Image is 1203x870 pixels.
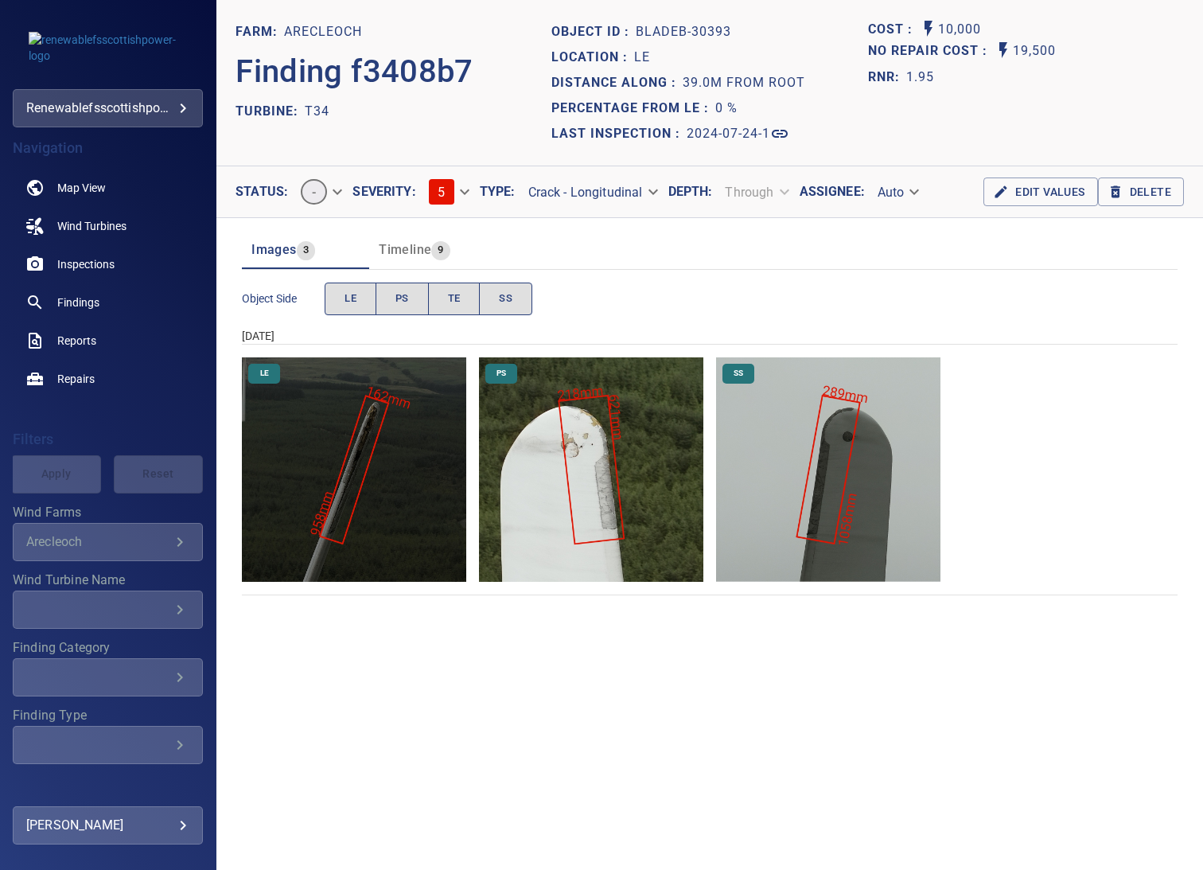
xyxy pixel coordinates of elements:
[251,368,278,379] span: LE
[668,185,713,198] label: Depth :
[1098,178,1184,207] button: Delete
[919,19,938,38] svg: Auto Cost
[13,89,203,127] div: renewablefsscottishpower
[13,360,203,398] a: repairs noActive
[683,73,805,92] p: 39.0m from root
[800,185,865,198] label: Assignee :
[13,322,203,360] a: reports noActive
[431,241,450,259] span: 9
[376,283,429,315] button: PS
[716,357,940,582] img: Arecleoch/T34/2024-07-24-1/2024-07-24-1/image36wp43.jpg
[551,124,687,143] p: Last Inspection :
[29,32,188,64] img: renewablefsscottishpower-logo
[724,368,753,379] span: SS
[13,245,203,283] a: inspections noActive
[236,185,288,198] label: Status :
[236,22,284,41] p: FARM:
[13,283,203,322] a: findings noActive
[325,283,532,315] div: objectSide
[13,207,203,245] a: windturbines noActive
[868,41,994,62] span: Projected additional costs incurred by waiting 1 year to repair. This is a function of possible i...
[438,185,445,200] span: 5
[379,242,431,257] span: Timeline
[634,48,650,67] p: LE
[868,19,919,41] span: The base labour and equipment costs to repair the finding. Does not include the loss of productio...
[57,371,95,387] span: Repairs
[1013,41,1056,62] p: 19,500
[551,48,634,67] p: Location :
[288,173,352,211] div: -
[487,368,516,379] span: PS
[242,328,1178,344] div: [DATE]
[57,256,115,272] span: Inspections
[499,290,512,308] span: SS
[13,591,203,629] div: Wind Turbine Name
[345,290,356,308] span: LE
[352,185,415,198] label: Severity :
[13,431,203,447] h4: Filters
[57,295,99,310] span: Findings
[712,178,799,206] div: Through
[13,140,203,156] h4: Navigation
[242,357,466,582] img: Arecleoch/T34/2024-07-24-1/2024-07-24-1/image11wp13.jpg
[906,68,934,87] p: 1.95
[868,44,994,59] h1: No Repair Cost :
[236,48,473,96] p: Finding f3408b7
[687,124,789,143] a: 2024-07-24-1
[428,283,481,315] button: TE
[13,523,203,561] div: Wind Farms
[938,19,981,41] p: 10,000
[868,68,906,87] h1: RNR:
[236,102,305,121] p: TURBINE:
[302,185,325,200] span: -
[26,96,189,121] div: renewablefsscottishpower
[284,22,362,41] p: Arecleoch
[865,178,930,206] div: Auto
[448,290,461,308] span: TE
[516,178,668,206] div: Crack - Longitudinal
[57,333,96,349] span: Reports
[57,218,127,234] span: Wind Turbines
[715,99,738,118] p: 0 %
[26,813,189,838] div: [PERSON_NAME]
[13,642,203,654] label: Finding Category
[13,574,203,587] label: Wind Turbine Name
[983,178,1097,207] button: Edit Values
[479,357,703,582] img: Arecleoch/T34/2024-07-24-1/2024-07-24-1/image12wp14.jpg
[416,173,480,211] div: 5
[551,22,636,41] p: Object ID :
[13,726,203,764] div: Finding Type
[251,242,296,257] span: Images
[551,99,715,118] p: Percentage from LE :
[13,169,203,207] a: map noActive
[13,709,203,722] label: Finding Type
[868,64,934,90] span: The ratio of the additional incurred cost of repair in 1 year and the cost of repairing today. Fi...
[480,185,516,198] label: Type :
[551,73,683,92] p: Distance along :
[325,283,376,315] button: LE
[994,41,1013,60] svg: Auto No Repair Cost
[868,22,919,37] h1: Cost :
[57,180,106,196] span: Map View
[479,283,532,315] button: SS
[242,291,325,306] span: Object Side
[13,658,203,696] div: Finding Category
[26,534,170,549] div: Arecleoch
[13,506,203,519] label: Wind Farms
[687,124,770,143] p: 2024-07-24-1
[636,22,731,41] p: bladeB-30393
[395,290,409,308] span: PS
[297,241,315,259] span: 3
[305,102,329,121] p: T34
